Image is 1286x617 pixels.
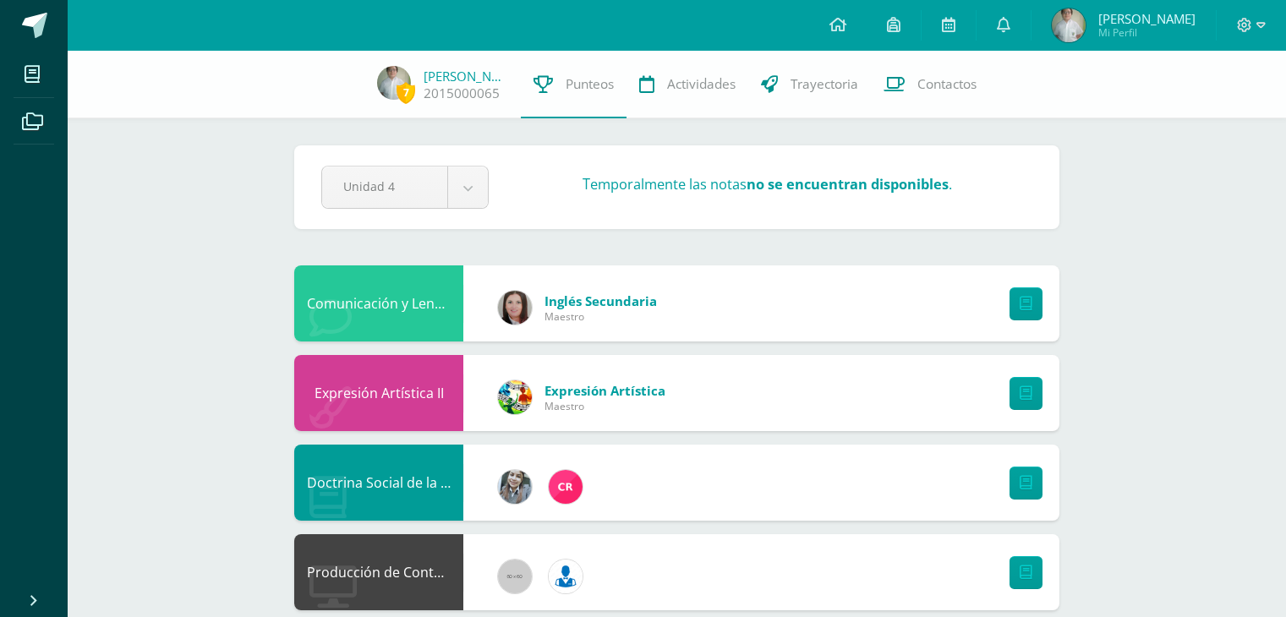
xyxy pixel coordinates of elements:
[549,560,583,593] img: 6ed6846fa57649245178fca9fc9a58dd.png
[583,174,952,194] h3: Temporalmente las notas .
[397,82,415,103] span: 7
[544,382,665,399] span: Expresión Artística
[294,534,463,610] div: Producción de Contenidos Digitales
[294,265,463,341] div: Comunicación y Lenguaje L3 Inglés
[498,560,532,593] img: 60x60
[544,309,657,324] span: Maestro
[294,355,463,431] div: Expresión Artística II
[498,291,532,325] img: 8af0450cf43d44e38c4a1497329761f3.png
[549,470,583,504] img: 866c3f3dc5f3efb798120d7ad13644d9.png
[424,85,500,102] a: 2015000065
[343,167,426,206] span: Unidad 4
[871,51,989,118] a: Contactos
[627,51,748,118] a: Actividades
[1052,8,1086,42] img: 786230324902ca9f9b65e66d49a23b48.png
[667,75,736,93] span: Actividades
[917,75,977,93] span: Contactos
[544,292,657,309] span: Inglés Secundaria
[294,445,463,521] div: Doctrina Social de la Iglesia
[544,399,665,413] span: Maestro
[521,51,627,118] a: Punteos
[498,470,532,504] img: cba4c69ace659ae4cf02a5761d9a2473.png
[791,75,858,93] span: Trayectoria
[498,380,532,414] img: 159e24a6ecedfdf8f489544946a573f0.png
[322,167,488,208] a: Unidad 4
[748,51,871,118] a: Trayectoria
[377,66,411,100] img: 786230324902ca9f9b65e66d49a23b48.png
[566,75,614,93] span: Punteos
[1098,25,1196,40] span: Mi Perfil
[1098,10,1196,27] span: [PERSON_NAME]
[424,68,508,85] a: [PERSON_NAME]
[747,174,949,194] strong: no se encuentran disponibles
